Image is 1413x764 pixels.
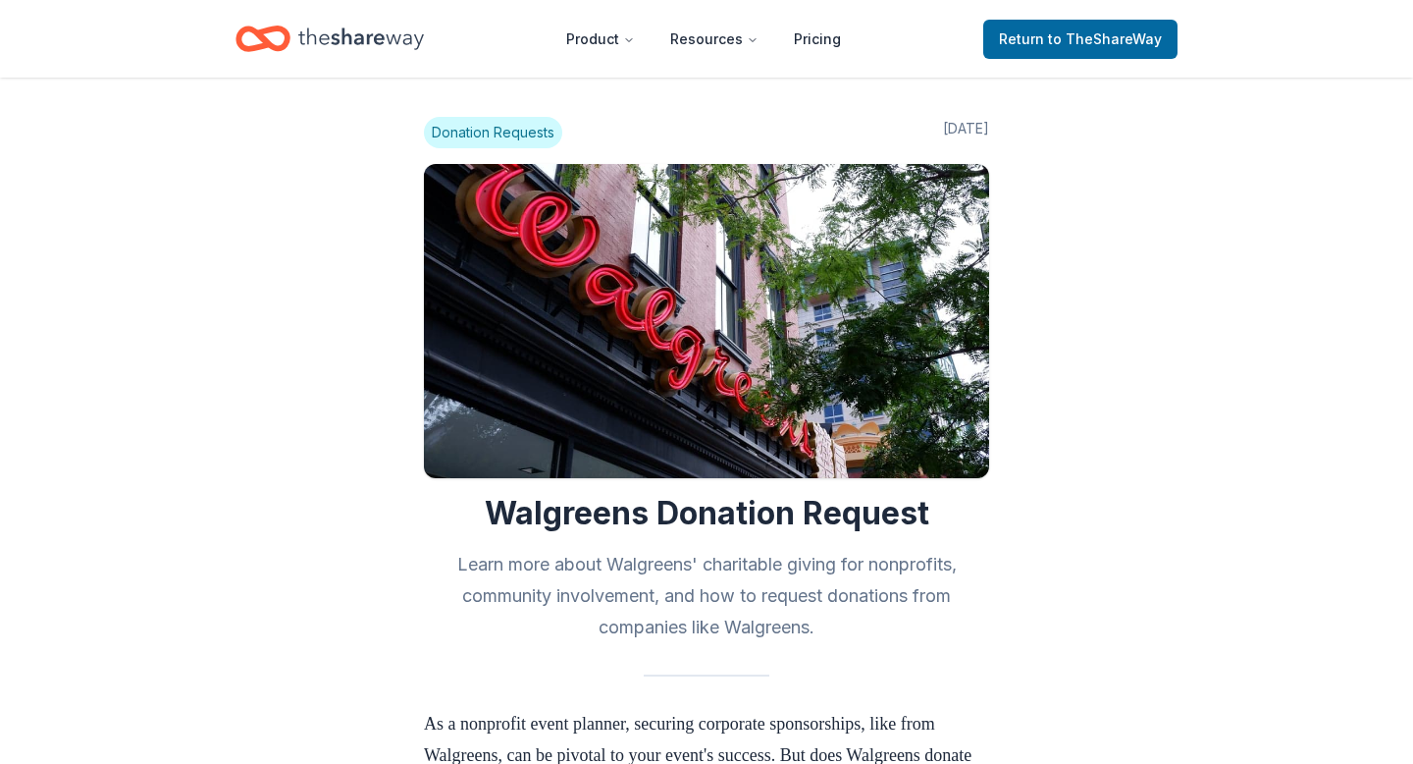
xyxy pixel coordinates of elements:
a: Returnto TheShareWay [983,20,1177,59]
a: Pricing [778,20,857,59]
a: Home [235,16,424,62]
button: Product [550,20,651,59]
nav: Main [550,16,857,62]
h2: Learn more about Walgreens' charitable giving for nonprofits, community involvement, and how to r... [424,549,989,643]
img: Image for Walgreens Donation Request [424,164,989,478]
h1: Walgreens Donation Request [424,494,989,533]
span: Donation Requests [424,117,562,148]
button: Resources [654,20,774,59]
span: to TheShareWay [1048,30,1162,47]
span: Return [999,27,1162,51]
span: [DATE] [943,117,989,148]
